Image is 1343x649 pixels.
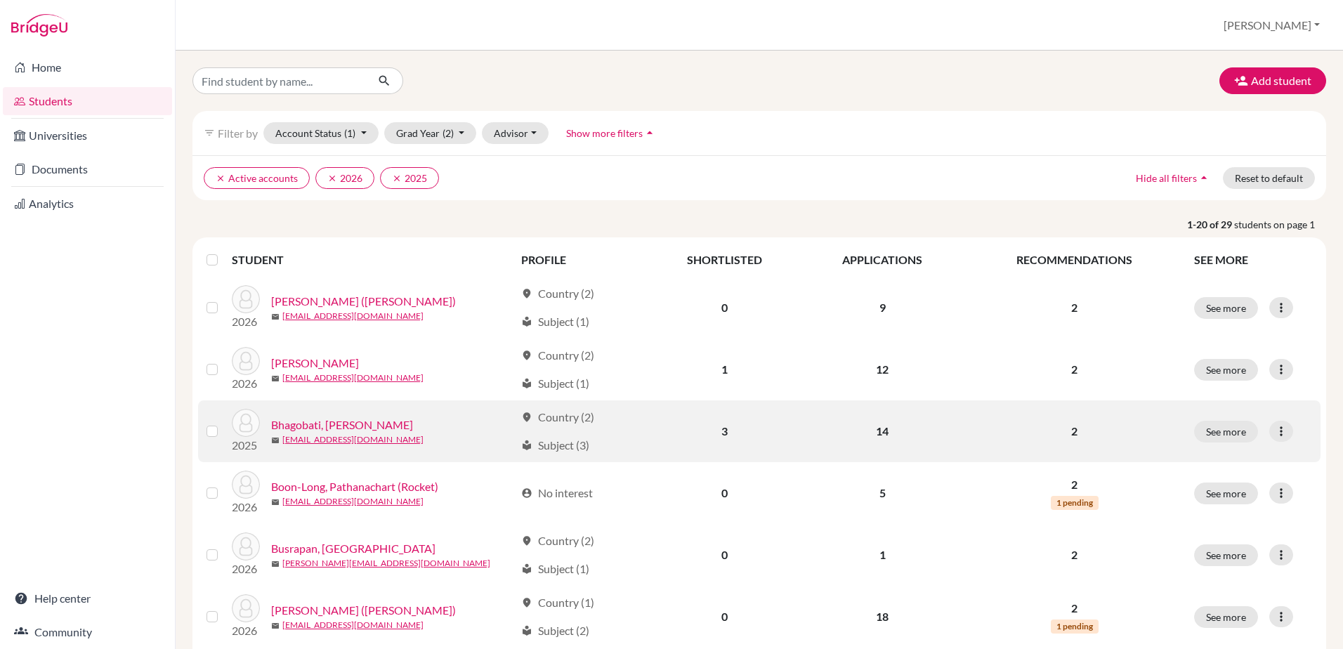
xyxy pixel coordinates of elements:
[648,524,801,586] td: 0
[3,122,172,150] a: Universities
[566,127,643,139] span: Show more filters
[3,53,172,81] a: Home
[972,476,1177,493] p: 2
[801,339,964,400] td: 12
[1051,496,1099,510] span: 1 pending
[263,122,379,144] button: Account Status(1)
[271,622,280,630] span: mail
[232,313,260,330] p: 2026
[315,167,374,189] button: clear2026
[1051,619,1099,634] span: 1 pending
[554,122,669,144] button: Show more filtersarrow_drop_up
[1124,167,1223,189] button: Hide all filtersarrow_drop_up
[380,167,439,189] button: clear2025
[801,400,964,462] td: 14
[232,375,260,392] p: 2026
[521,350,532,361] span: location_on
[204,167,310,189] button: clearActive accounts
[521,313,589,330] div: Subject (1)
[232,409,260,437] img: Bhagobati, Henry
[232,499,260,516] p: 2026
[384,122,477,144] button: Grad Year(2)
[1197,171,1211,185] i: arrow_drop_up
[271,417,413,433] a: Bhagobati, [PERSON_NAME]
[801,586,964,648] td: 18
[521,487,532,499] span: account_circle
[521,622,589,639] div: Subject (2)
[521,316,532,327] span: local_library
[801,277,964,339] td: 9
[271,540,435,557] a: Busrapan, [GEOGRAPHIC_DATA]
[513,243,648,277] th: PROFILE
[521,535,532,546] span: location_on
[521,412,532,423] span: location_on
[271,478,438,495] a: Boon-Long, Pathanachart (Rocket)
[3,87,172,115] a: Students
[232,622,260,639] p: 2026
[232,560,260,577] p: 2026
[521,378,532,389] span: local_library
[1219,67,1326,94] button: Add student
[192,67,367,94] input: Find student by name...
[801,462,964,524] td: 5
[216,173,225,183] i: clear
[1187,217,1234,232] strong: 1-20 of 29
[271,560,280,568] span: mail
[271,602,456,619] a: [PERSON_NAME] ([PERSON_NAME])
[282,619,424,631] a: [EMAIL_ADDRESS][DOMAIN_NAME]
[521,560,589,577] div: Subject (1)
[271,374,280,383] span: mail
[648,243,801,277] th: SHORTLISTED
[1194,359,1258,381] button: See more
[1223,167,1315,189] button: Reset to default
[443,127,454,139] span: (2)
[521,597,532,608] span: location_on
[964,243,1186,277] th: RECOMMENDATIONS
[282,433,424,446] a: [EMAIL_ADDRESS][DOMAIN_NAME]
[801,243,964,277] th: APPLICATIONS
[972,423,1177,440] p: 2
[648,339,801,400] td: 1
[972,600,1177,617] p: 2
[648,277,801,339] td: 0
[392,173,402,183] i: clear
[218,126,258,140] span: Filter by
[282,310,424,322] a: [EMAIL_ADDRESS][DOMAIN_NAME]
[1186,243,1321,277] th: SEE MORE
[282,557,490,570] a: [PERSON_NAME][EMAIL_ADDRESS][DOMAIN_NAME]
[521,440,532,451] span: local_library
[1194,606,1258,628] button: See more
[327,173,337,183] i: clear
[11,14,67,37] img: Bridge-U
[282,372,424,384] a: [EMAIL_ADDRESS][DOMAIN_NAME]
[204,127,215,138] i: filter_list
[521,288,532,299] span: location_on
[1194,544,1258,566] button: See more
[271,355,359,372] a: [PERSON_NAME]
[521,625,532,636] span: local_library
[1194,421,1258,442] button: See more
[521,285,594,302] div: Country (2)
[1136,172,1197,184] span: Hide all filters
[1234,217,1326,232] span: students on page 1
[801,524,964,586] td: 1
[271,293,456,310] a: [PERSON_NAME] ([PERSON_NAME])
[1194,297,1258,319] button: See more
[3,155,172,183] a: Documents
[282,495,424,508] a: [EMAIL_ADDRESS][DOMAIN_NAME]
[232,594,260,622] img: Chiang, Mao-Cheng (Jason)
[972,546,1177,563] p: 2
[972,361,1177,378] p: 2
[648,400,801,462] td: 3
[521,375,589,392] div: Subject (1)
[521,594,594,611] div: Country (1)
[1217,12,1326,39] button: [PERSON_NAME]
[232,532,260,560] img: Busrapan, Pran
[521,485,593,501] div: No interest
[3,618,172,646] a: Community
[344,127,355,139] span: (1)
[521,347,594,364] div: Country (2)
[232,243,513,277] th: STUDENT
[972,299,1177,316] p: 2
[271,498,280,506] span: mail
